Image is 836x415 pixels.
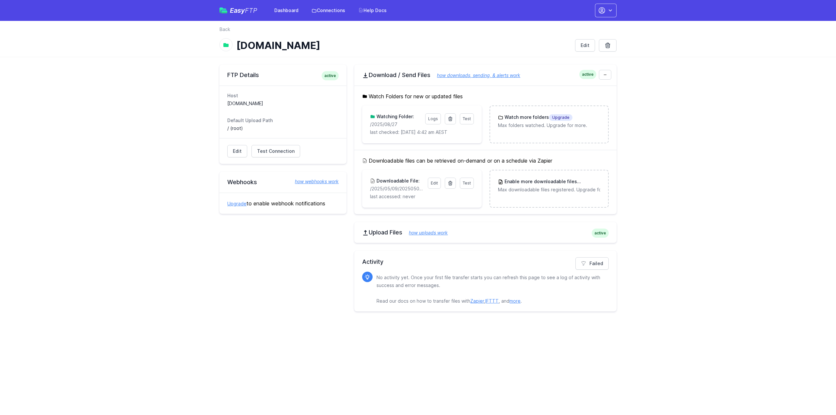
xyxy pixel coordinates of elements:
[230,7,257,14] span: Easy
[245,7,257,14] span: FTP
[575,39,595,52] a: Edit
[227,145,247,157] a: Edit
[227,125,339,132] dd: / (root)
[354,5,391,16] a: Help Docs
[370,129,474,136] p: last checked: [DATE] 4:42 am AEST
[460,178,474,189] a: Test
[362,229,609,236] h2: Upload Files
[503,178,600,185] h3: Enable more downloadable files
[463,116,471,121] span: Test
[362,257,609,266] h2: Activity
[579,70,596,79] span: active
[549,114,572,121] span: Upgrade
[577,179,601,185] span: Upgrade
[362,71,609,79] h2: Download / Send Files
[463,181,471,185] span: Test
[227,178,339,186] h2: Webhooks
[288,178,339,185] a: how webhooks work
[227,117,339,124] dt: Default Upload Path
[498,186,600,193] p: Max downloadable files registered. Upgrade for more.
[257,148,295,154] span: Test Connection
[375,178,420,184] h3: Downloadable File:
[227,71,339,79] h2: FTP Details
[219,7,257,14] a: EasyFTP
[470,298,484,304] a: Zapier
[490,170,608,201] a: Enable more downloadable filesUpgrade Max downloadable files registered. Upgrade for more.
[308,5,349,16] a: Connections
[498,122,600,129] p: Max folders watched. Upgrade for more.
[219,26,617,37] nav: Breadcrumb
[460,113,474,124] a: Test
[251,145,300,157] a: Test Connection
[322,71,339,80] span: active
[370,121,421,128] p: /2025/08/27
[219,26,230,33] a: Back
[503,114,572,121] h3: Watch more folders
[430,72,520,78] a: how downloads, sending, & alerts work
[425,113,441,124] a: Logs
[227,201,247,206] a: Upgrade
[592,229,609,238] span: active
[219,8,227,13] img: easyftp_logo.png
[428,178,441,189] a: Edit
[227,100,339,107] dd: [DOMAIN_NAME]
[370,185,424,192] p: /2025/05/09/20250509171559_inbound_0422652309_0756011820.mp3
[485,298,499,304] a: IFTTT
[490,106,608,136] a: Watch more foldersUpgrade Max folders watched. Upgrade for more.
[227,92,339,99] dt: Host
[270,5,302,16] a: Dashboard
[236,40,570,51] h1: [DOMAIN_NAME]
[575,257,609,270] a: Failed
[375,113,414,120] h3: Watching Folder:
[402,230,448,235] a: how uploads work
[362,92,609,100] h5: Watch Folders for new or updated files
[377,274,603,305] p: No activity yet. Once your first file transfer starts you can refresh this page to see a log of a...
[509,298,521,304] a: more
[370,193,474,200] p: last accessed: never
[219,193,346,214] div: to enable webhook notifications
[362,157,609,165] h5: Downloadable files can be retrieved on-demand or on a schedule via Zapier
